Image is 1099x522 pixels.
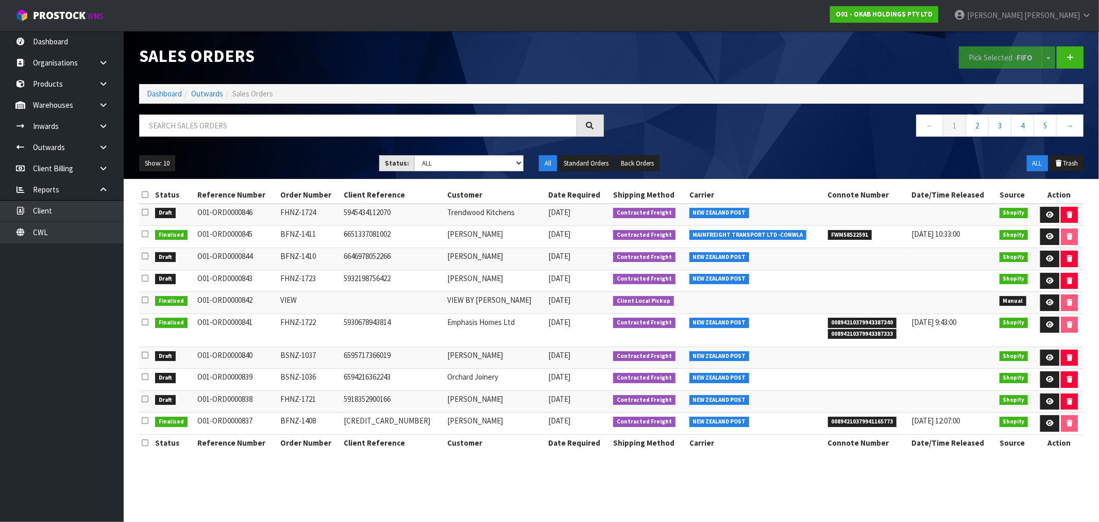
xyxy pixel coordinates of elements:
[195,187,278,203] th: Reference Number
[155,252,176,263] span: Draft
[155,351,176,362] span: Draft
[830,6,938,23] a: O01 - OKAB HOLDINGS PTY LTD
[278,270,341,292] td: FHNZ-1723
[155,417,188,427] span: Finalised
[1000,373,1028,383] span: Shopify
[988,115,1011,137] a: 3
[1000,417,1028,427] span: Shopify
[997,187,1035,203] th: Source
[278,413,341,435] td: BFNZ-1408
[445,270,546,292] td: [PERSON_NAME]
[341,369,445,391] td: 6594216362243
[911,229,960,239] span: [DATE] 10:33:00
[613,252,675,263] span: Contracted Freight
[155,296,188,306] span: Finalised
[689,230,807,240] span: MAINFREIGHT TRANSPORT LTD -CONWLA
[966,115,989,137] a: 2
[1027,155,1048,172] button: ALL
[1035,435,1084,451] th: Action
[341,347,445,369] td: 6595717366019
[611,187,687,203] th: Shipping Method
[689,252,750,263] span: NEW ZEALAND POST
[278,347,341,369] td: BSNZ-1037
[278,187,341,203] th: Order Number
[195,435,278,451] th: Reference Number
[828,417,897,427] span: 00894210379941165773
[548,394,570,404] span: [DATE]
[959,46,1042,69] button: Pick Selected -FIFO
[613,351,675,362] span: Contracted Freight
[548,317,570,327] span: [DATE]
[195,204,278,226] td: O01-ORD0000846
[689,417,750,427] span: NEW ZEALAND POST
[1056,115,1084,137] a: →
[445,248,546,270] td: [PERSON_NAME]
[836,10,933,19] strong: O01 - OKAB HOLDINGS PTY LTD
[445,369,546,391] td: Orchard Joinery
[916,115,943,137] a: ←
[341,204,445,226] td: 5945434112070
[278,435,341,451] th: Order Number
[155,373,176,383] span: Draft
[911,317,956,327] span: [DATE] 9:43:00
[155,230,188,240] span: Finalised
[1024,10,1080,20] span: [PERSON_NAME]
[341,270,445,292] td: 5932198756422
[278,292,341,314] td: VIEW
[195,413,278,435] td: O01-ORD0000837
[997,435,1035,451] th: Source
[341,390,445,413] td: 5918352900166
[155,208,176,218] span: Draft
[1000,395,1028,405] span: Shopify
[341,187,445,203] th: Client Reference
[967,10,1023,20] span: [PERSON_NAME]
[613,395,675,405] span: Contracted Freight
[909,187,997,203] th: Date/Time Released
[613,274,675,284] span: Contracted Freight
[613,296,674,306] span: Client Local Pickup
[689,395,750,405] span: NEW ZEALAND POST
[1000,230,1028,240] span: Shopify
[278,314,341,347] td: FHNZ-1722
[445,187,546,203] th: Customer
[548,372,570,382] span: [DATE]
[385,159,409,168] strong: Status:
[548,350,570,360] span: [DATE]
[615,155,660,172] button: Back Orders
[445,226,546,248] td: [PERSON_NAME]
[1000,296,1027,306] span: Manual
[539,155,557,172] button: All
[546,435,611,451] th: Date Required
[825,187,909,203] th: Connote Number
[195,314,278,347] td: O01-ORD0000841
[1000,274,1028,284] span: Shopify
[613,208,675,218] span: Contracted Freight
[687,435,825,451] th: Carrier
[909,435,997,451] th: Date/Time Released
[689,208,750,218] span: NEW ZEALAND POST
[445,314,546,347] td: Emphasis Homes Ltd
[546,187,611,203] th: Date Required
[33,9,86,22] span: ProStock
[1034,115,1057,137] a: 5
[1000,318,1028,328] span: Shopify
[1000,208,1028,218] span: Shopify
[195,292,278,314] td: O01-ORD0000842
[689,318,750,328] span: NEW ZEALAND POST
[828,329,897,339] span: 00894210379943387333
[445,204,546,226] td: Trendwood Kitchens
[195,226,278,248] td: O01-ORD0000845
[195,390,278,413] td: O01-ORD0000838
[1017,53,1033,62] strong: FIFO
[558,155,614,172] button: Standard Orders
[155,274,176,284] span: Draft
[911,416,960,426] span: [DATE] 12:07:00
[15,9,28,22] img: cube-alt.png
[147,89,182,99] a: Dashboard
[1035,187,1084,203] th: Action
[1011,115,1034,137] a: 4
[548,295,570,305] span: [DATE]
[689,351,750,362] span: NEW ZEALAND POST
[278,390,341,413] td: FHNZ-1721
[445,292,546,314] td: VIEW BY [PERSON_NAME]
